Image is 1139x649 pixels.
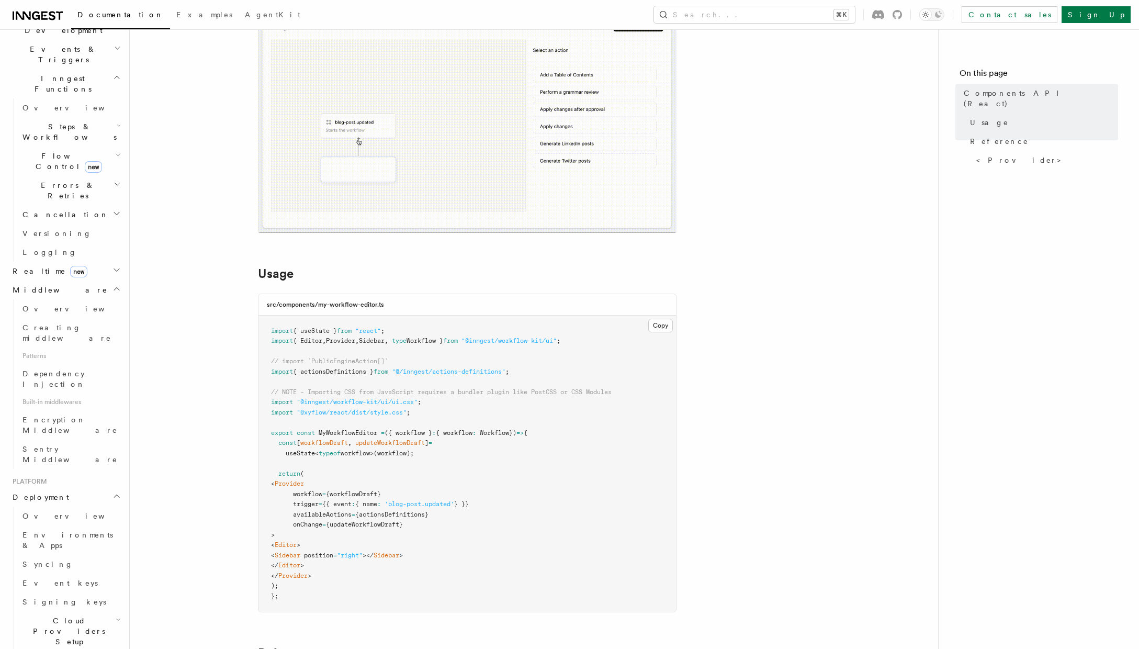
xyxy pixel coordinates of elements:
[432,429,436,437] span: :
[267,300,384,309] h3: src/components/my-workflow-editor.ts
[407,337,443,344] span: Workflow }
[352,500,355,508] span: :
[8,69,123,98] button: Inngest Functions
[18,410,123,440] a: Encryption Middleware
[293,490,322,498] span: workflow
[505,368,509,375] span: ;
[8,73,113,94] span: Inngest Functions
[472,429,476,437] span: :
[8,266,87,276] span: Realtime
[271,368,293,375] span: import
[18,440,123,469] a: Sentry Middleware
[962,6,1057,23] a: Contact sales
[348,439,352,446] span: ,
[18,507,123,525] a: Overview
[297,541,300,549] span: >
[18,147,123,176] button: Flow Controlnew
[271,582,278,589] span: );
[77,10,164,19] span: Documentation
[509,429,516,437] span: })
[71,3,170,29] a: Documentation
[8,98,123,262] div: Inngest Functions
[18,209,109,220] span: Cancellation
[454,500,469,508] span: } }}
[304,552,333,559] span: position
[297,409,407,416] span: "@xyflow/react/dist/style.css"
[8,262,123,281] button: Realtimenew
[333,552,337,559] span: =
[308,572,311,579] span: >
[524,429,527,437] span: {
[355,327,381,334] span: "react"
[18,180,114,201] span: Errors & Retries
[293,500,319,508] span: trigger
[392,337,407,344] span: type
[271,552,275,559] span: <
[293,368,374,375] span: { actionsDefinitions }
[18,364,123,394] a: Dependency Injection
[18,348,123,364] span: Patterns
[18,318,123,348] a: Creating middleware
[18,121,117,142] span: Steps & Workflows
[258,266,294,281] a: Usage
[326,490,381,498] span: {workflowDraft}
[22,416,118,434] span: Encryption Middleware
[271,480,275,487] span: <
[22,229,92,238] span: Versioning
[22,248,77,256] span: Logging
[960,84,1118,113] a: Components API (React)
[8,285,108,295] span: Middleware
[436,429,472,437] span: { workflow
[22,579,98,587] span: Event keys
[22,512,130,520] span: Overview
[966,113,1118,132] a: Usage
[407,409,410,416] span: ;
[271,337,293,344] span: import
[22,445,118,464] span: Sentry Middleware
[319,450,341,457] span: typeof
[355,337,359,344] span: ,
[271,429,293,437] span: export
[970,117,1009,128] span: Usage
[976,155,1068,165] span: <Provider>
[18,224,123,243] a: Versioning
[355,500,377,508] span: { name
[18,394,123,410] span: Built-in middlewares
[271,562,278,569] span: </
[18,205,123,224] button: Cancellation
[443,337,458,344] span: from
[18,98,123,117] a: Overview
[8,44,114,65] span: Events & Triggers
[8,477,47,486] span: Platform
[374,552,399,559] span: Sidebar
[293,511,352,518] span: availableActions
[322,500,352,508] span: {{ event
[293,521,322,528] span: onChange
[516,429,524,437] span: =>
[326,337,355,344] span: Provider
[245,10,300,19] span: AgentKit
[22,104,130,112] span: Overview
[385,337,388,344] span: ,
[8,281,123,299] button: Middleware
[297,398,418,406] span: "@inngest/workflow-kit/ui/ui.css"
[8,488,123,507] button: Deployment
[385,500,454,508] span: 'blog-post.updated'
[278,439,297,446] span: const
[271,357,388,365] span: // import `PublicEngineAction[]`
[22,305,130,313] span: Overview
[960,67,1118,84] h4: On this page
[1062,6,1131,23] a: Sign Up
[363,552,374,559] span: ></
[176,10,232,19] span: Examples
[461,337,557,344] span: "@inngest/workflow-kit/ui"
[355,511,428,518] span: {actionsDefinitions}
[278,470,300,477] span: return
[85,161,102,173] span: new
[300,562,304,569] span: >
[8,40,123,69] button: Events & Triggers
[22,560,73,568] span: Syncing
[293,327,337,334] span: { useState }
[834,9,849,20] kbd: ⌘K
[648,319,673,332] button: Copy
